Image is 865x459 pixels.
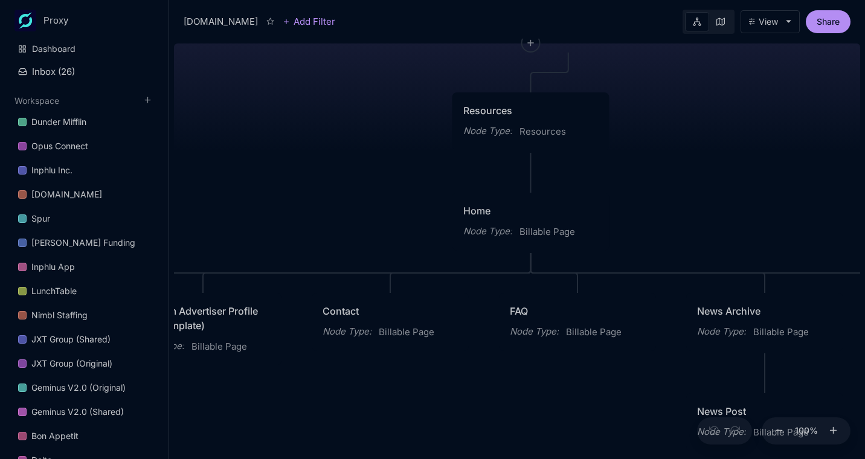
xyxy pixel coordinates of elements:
[452,92,610,151] div: ResourcesNode Type:Resources
[11,280,158,303] a: LunchTable
[31,429,79,443] div: Bon Appetit
[11,61,158,82] button: Inbox (26)
[31,284,77,298] div: LunchTable
[11,255,158,279] div: Inphlu App
[31,115,86,129] div: Dunder Mifflin
[11,207,158,231] div: Spur
[31,187,102,202] div: [DOMAIN_NAME]
[290,14,335,29] span: Add Filter
[31,236,135,250] div: [PERSON_NAME] Funding
[11,304,158,327] a: Nimbl Staffing
[31,308,88,323] div: Nimbl Staffing
[135,304,271,333] div: Law Firm Advertiser Profile (post template)
[11,183,158,207] div: [DOMAIN_NAME]
[11,111,158,134] div: Dunder Mifflin
[14,95,59,106] button: Workspace
[14,10,154,31] button: Proxy
[31,356,112,371] div: JXT Group (Original)
[323,304,458,318] div: Contact
[510,304,645,318] div: FAQ
[283,14,335,29] button: Add Filter
[11,159,158,182] a: Inphlu Inc.
[519,225,575,239] span: Billable Page
[510,324,559,339] div: Node Type :
[11,376,158,400] div: Geminus V2.0 (Original)
[697,404,832,419] div: News Post
[463,224,512,239] div: Node Type :
[792,417,821,445] button: 100%
[43,15,135,26] div: Proxy
[697,324,746,339] div: Node Type :
[11,400,158,424] div: Geminus V2.0 (Shared)
[519,124,566,139] span: Resources
[463,124,512,138] div: Node Type :
[11,37,158,60] a: Dashboard
[498,292,657,351] div: FAQNode Type:Billable Page
[686,393,844,452] div: News PostNode Type:Billable Page
[31,211,50,226] div: Spur
[124,292,282,366] div: Law Firm Advertiser Profile (post template)Node Type:Billable Page
[697,304,832,318] div: News Archive
[741,10,800,33] button: View
[11,207,158,230] a: Spur
[11,231,158,255] div: [PERSON_NAME] Funding
[11,183,158,206] a: [DOMAIN_NAME]
[31,332,111,347] div: JXT Group (Shared)
[311,292,469,351] div: ContactNode Type:Billable Page
[191,339,247,354] span: Billable Page
[463,204,599,218] div: Home
[11,376,158,399] a: Geminus V2.0 (Original)
[31,163,72,178] div: Inphlu Inc.
[11,135,158,158] a: Opus Connect
[184,14,258,29] div: [DOMAIN_NAME]
[452,192,610,251] div: HomeNode Type:Billable Page
[31,260,75,274] div: Inphlu App
[806,10,851,33] button: Share
[323,324,371,339] div: Node Type :
[566,325,622,339] span: Billable Page
[11,328,158,351] a: JXT Group (Shared)
[11,400,158,423] a: Geminus V2.0 (Shared)
[463,103,599,118] div: Resources
[759,17,778,27] div: View
[11,352,158,375] a: JXT Group (Original)
[31,380,126,395] div: Geminus V2.0 (Original)
[11,328,158,351] div: JXT Group (Shared)
[11,425,158,448] a: Bon Appetit
[11,255,158,278] a: Inphlu App
[31,139,88,153] div: Opus Connect
[11,111,158,133] a: Dunder Mifflin
[753,325,809,339] span: Billable Page
[379,325,434,339] span: Billable Page
[686,292,844,351] div: News ArchiveNode Type:Billable Page
[11,231,158,254] a: [PERSON_NAME] Funding
[11,352,158,376] div: JXT Group (Original)
[31,405,124,419] div: Geminus V2.0 (Shared)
